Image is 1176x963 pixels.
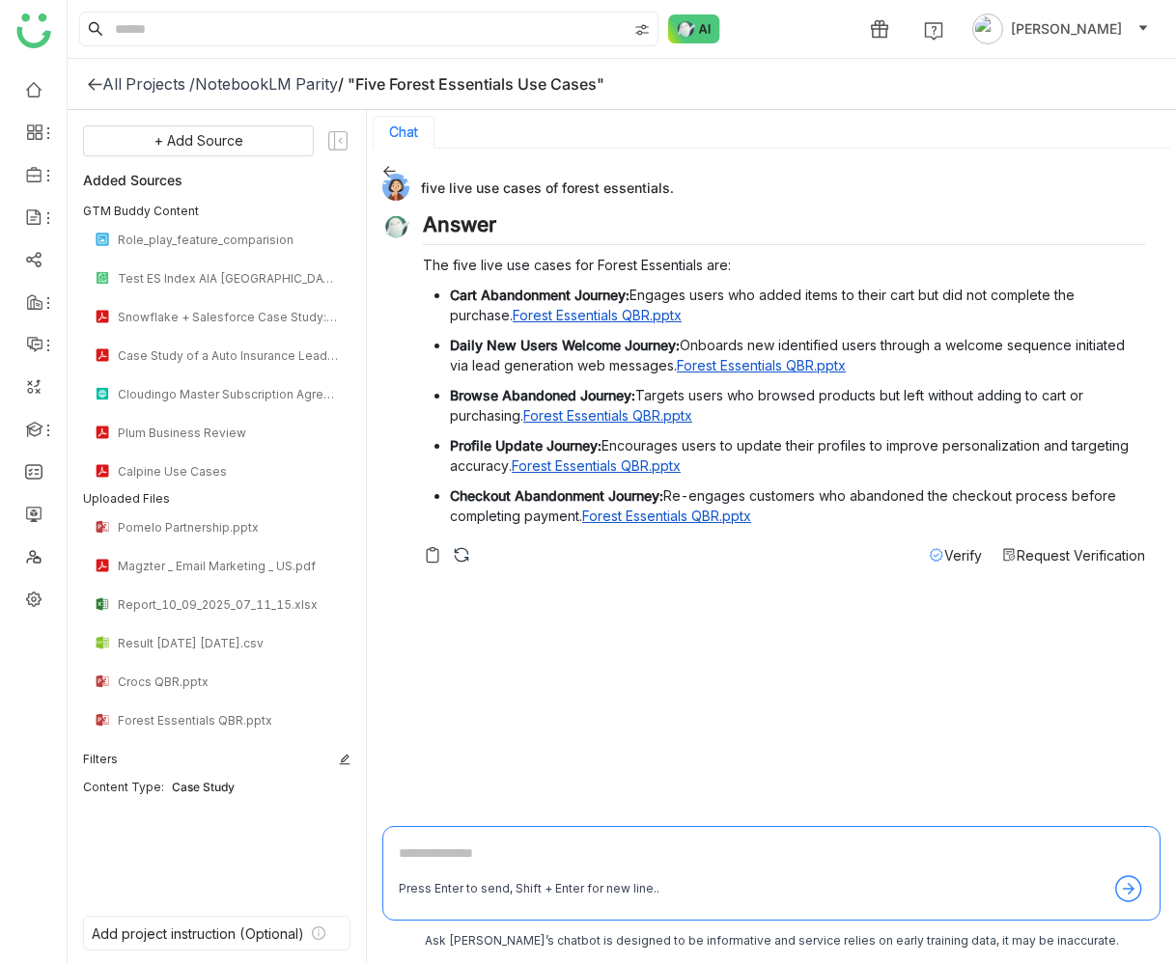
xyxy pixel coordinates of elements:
[83,203,350,220] div: GTM Buddy Content
[118,233,339,247] div: Role_play_feature_comparision
[944,547,982,564] span: Verify
[95,386,110,401] img: article.svg
[172,780,350,794] div: Case Study
[399,880,659,898] div: Press Enter to send, Shift + Enter for new line..
[382,932,1161,950] div: Ask [PERSON_NAME]’s chatbot is designed to be informative and service relies on early training da...
[95,674,110,689] img: pptx.svg
[450,435,1145,476] p: Encourages users to update their profiles to improve personalization and targeting accuracy.
[423,545,442,564] img: copy-askbuddy.svg
[118,464,339,479] div: Calpine Use Cases
[668,14,720,43] img: ask-buddy-normal.svg
[582,508,751,524] a: Forest Essentials QBR.pptx
[83,168,350,191] div: Added Sources
[118,597,339,612] div: Report_10_09_2025_07_11_15.xlsx
[450,385,1145,426] p: Targets users who browsed products but left without adding to cart or purchasing.
[118,348,339,363] div: Case Study of a Auto Insurance Leader: Project
[95,558,110,573] img: pdf.svg
[450,485,1145,526] p: Re-engages customers who abandoned the checkout process before completing payment.
[95,712,110,728] img: pptx.svg
[1011,18,1122,40] span: [PERSON_NAME]
[450,487,663,504] strong: Checkout Abandonment Journey:
[450,337,680,353] strong: Daily New Users Welcome Journey:
[95,635,110,650] img: csv.svg
[523,407,692,424] a: Forest Essentials QBR.pptx
[95,463,110,479] img: pdf.svg
[118,713,339,728] div: Forest Essentials QBR.pptx
[338,74,604,94] div: / "Five Forest Essentials Use Cases"
[118,387,339,401] div: Cloudingo Master Subscription Agreement New
[968,14,1153,44] button: [PERSON_NAME]
[634,22,650,38] img: search-type.svg
[389,124,418,140] button: Chat
[972,14,1003,44] img: avatar
[382,174,1145,201] div: five live use cases of forest essentials.
[95,519,110,535] img: pptx.svg
[118,674,339,689] div: Crocs QBR.pptx
[92,925,304,942] div: Add project instruction (Optional)
[102,74,195,94] div: All Projects /
[450,287,630,303] strong: Cart Abandonment Journey:
[450,437,602,454] strong: Profile Update Journey:
[423,212,1145,245] h2: Answer
[423,255,1145,275] p: The five live use cases for Forest Essentials are:
[95,596,110,612] img: xlsx.svg
[118,426,339,440] div: Plum Business Review
[16,14,51,48] img: logo
[83,125,314,156] button: + Add Source
[83,780,164,794] div: Content Type:
[512,457,681,474] a: Forest Essentials QBR.pptx
[83,490,350,508] div: Uploaded Files
[677,357,846,373] a: Forest Essentials QBR.pptx
[95,232,110,247] img: png.svg
[1017,547,1145,564] span: Request Verification
[95,309,110,324] img: pdf.svg
[83,751,118,768] div: Filters
[95,425,110,440] img: pdf.svg
[924,21,943,41] img: help.svg
[118,559,339,573] div: Magzter _ Email Marketing _ US.pdf
[95,347,110,363] img: pdf.svg
[118,271,339,286] div: Test ES Index AIA [GEOGRAPHIC_DATA]
[513,307,682,323] a: Forest Essentials QBR.pptx
[118,520,339,535] div: Pomelo Partnership.pptx
[118,310,339,324] div: Snowflake + Salesforce Case Study: Project
[450,335,1145,375] p: Onboards new identified users through a welcome sequence initiated via lead generation web messages.
[450,285,1145,325] p: Engages users who added items to their cart but did not complete the purchase.
[118,636,339,650] div: Result [DATE] [DATE].csv
[452,545,471,564] img: regenerate-askbuddy.svg
[154,130,243,151] span: + Add Source
[195,74,338,94] div: NotebookLM Parity
[95,270,110,286] img: paper.svg
[450,387,635,403] strong: Browse Abandoned Journey:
